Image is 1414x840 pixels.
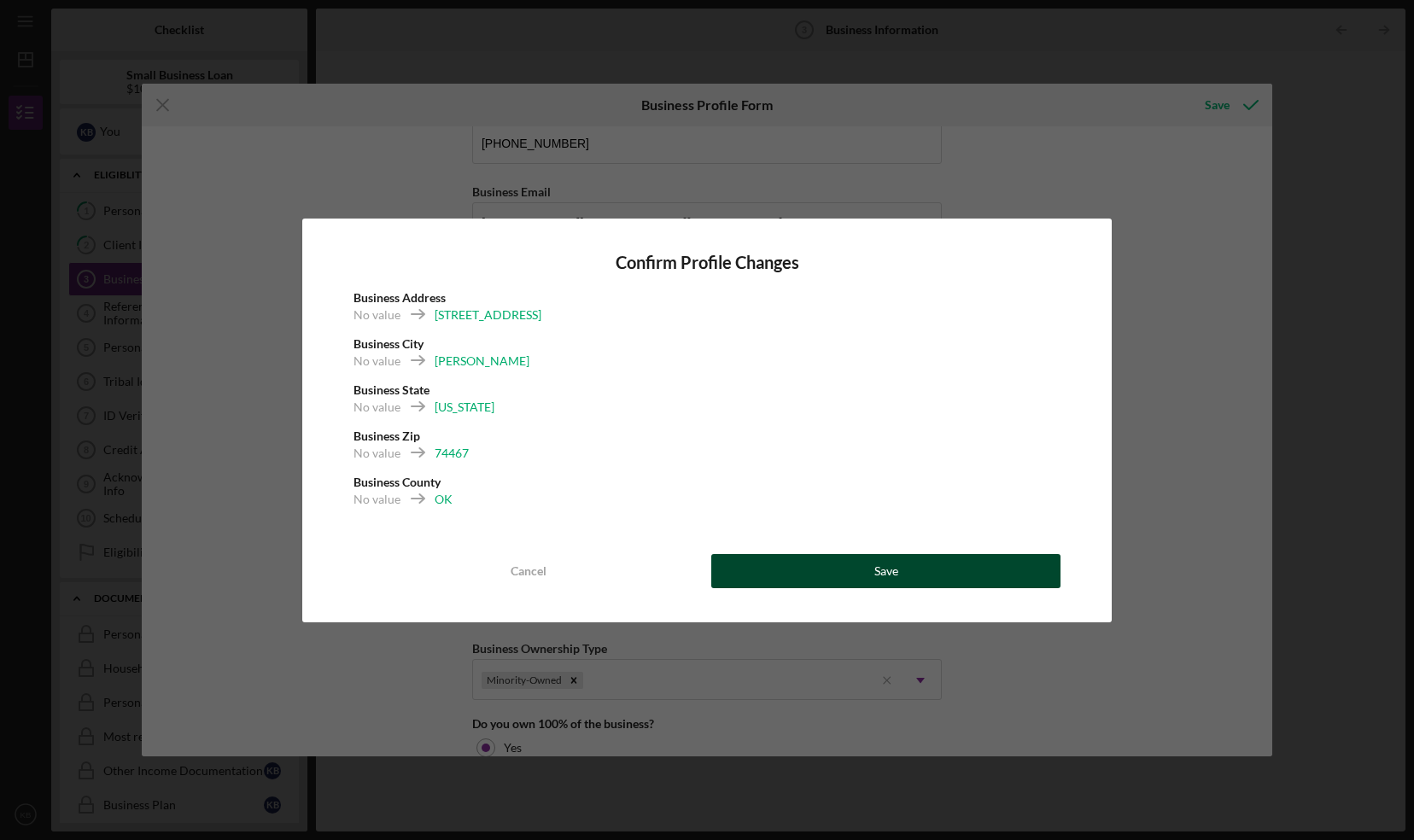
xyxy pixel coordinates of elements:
[353,554,703,588] button: Cancel
[353,306,400,324] div: No value
[874,554,898,588] div: Save
[435,399,494,416] div: [US_STATE]
[353,491,400,508] div: No value
[435,306,541,324] div: [STREET_ADDRESS]
[353,399,400,416] div: No value
[435,491,453,508] div: OK
[353,353,400,370] div: No value
[353,336,424,351] b: Business City
[353,445,400,462] div: No value
[435,353,529,370] div: [PERSON_NAME]
[353,253,1060,272] h4: Confirm Profile Changes
[711,554,1060,588] button: Save
[435,445,469,462] div: 74467
[511,554,546,588] div: Cancel
[353,382,429,397] b: Business State
[353,475,441,489] b: Business County
[353,429,420,443] b: Business Zip
[353,290,446,305] b: Business Address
